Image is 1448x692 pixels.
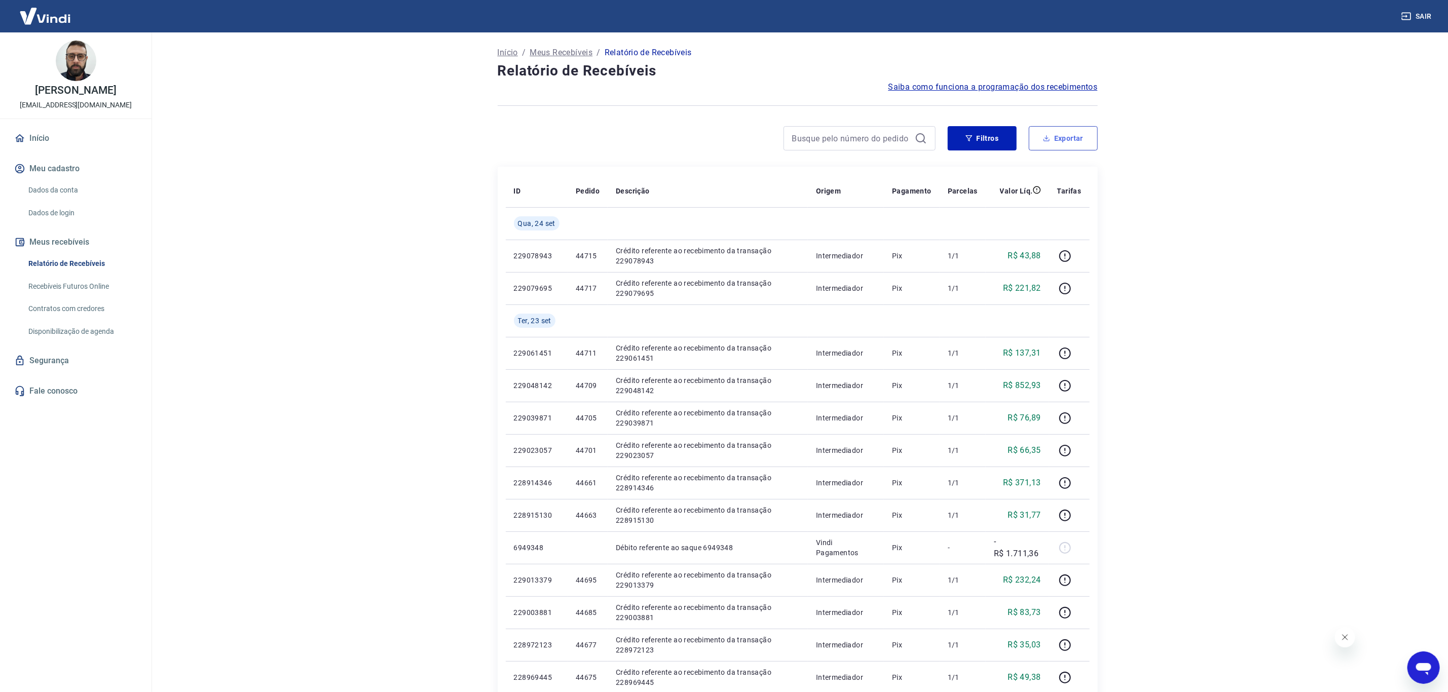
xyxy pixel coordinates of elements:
[56,41,96,81] img: ee41d9d2-f4b4-460d-8c6c-a7a1eabe1ff4.jpeg
[948,543,978,553] p: -
[1003,477,1041,489] p: R$ 371,13
[1003,347,1041,359] p: R$ 137,31
[514,607,560,618] p: 229003881
[892,348,932,358] p: Pix
[514,640,560,650] p: 228972123
[816,640,876,650] p: Intermediador
[498,47,518,59] a: Início
[1000,186,1033,196] p: Valor Líq.
[12,350,139,372] a: Segurança
[24,321,139,342] a: Disponibilização de agenda
[518,316,551,326] span: Ter, 23 set
[892,640,932,650] p: Pix
[576,348,600,358] p: 44711
[892,510,932,520] p: Pix
[514,510,560,520] p: 228915130
[948,283,978,293] p: 1/1
[616,408,800,428] p: Crédito referente ao recebimento da transação 229039871
[576,445,600,455] p: 44701
[948,126,1017,150] button: Filtros
[1335,627,1355,647] iframe: Fechar mensagem
[6,7,85,15] span: Olá! Precisa de ajuda?
[597,47,600,59] p: /
[1008,444,1041,456] p: R$ 66,35
[576,380,600,391] p: 44709
[35,85,116,96] p: [PERSON_NAME]
[948,640,978,650] p: 1/1
[514,445,560,455] p: 229023057
[994,535,1041,560] p: -R$ 1.711,36
[892,672,932,682] p: Pix
[1003,379,1041,392] p: R$ 852,93
[892,543,932,553] p: Pix
[1057,186,1082,196] p: Tarifas
[616,570,800,590] p: Crédito referente ao recebimento da transação 229013379
[892,575,932,585] p: Pix
[948,380,978,391] p: 1/1
[12,1,78,31] img: Vindi
[12,158,139,180] button: Meu cadastro
[616,375,800,396] p: Crédito referente ao recebimento da transação 229048142
[948,413,978,423] p: 1/1
[1008,412,1041,424] p: R$ 76,89
[514,575,560,585] p: 229013379
[892,251,932,261] p: Pix
[892,186,932,196] p: Pagamento
[1008,639,1041,651] p: R$ 35,03
[616,440,800,460] p: Crédito referente ao recebimento da transação 229023057
[816,380,876,391] p: Intermediador
[1008,250,1041,262] p: R$ 43,88
[514,348,560,358] p: 229061451
[1003,282,1041,294] p: R$ 221,82
[616,473,800,493] p: Crédito referente ao recebimento da transação 228914346
[892,283,932,293] p: Pix
[1407,651,1440,684] iframe: Botão para abrir a janela de mensagens
[514,283,560,293] p: 229079695
[576,672,600,682] p: 44675
[576,186,600,196] p: Pedido
[948,607,978,618] p: 1/1
[816,186,841,196] p: Origem
[24,298,139,319] a: Contratos com credores
[576,575,600,585] p: 44695
[616,635,800,655] p: Crédito referente ao recebimento da transação 228972123
[576,640,600,650] p: 44677
[892,607,932,618] p: Pix
[24,180,139,201] a: Dados da conta
[616,667,800,687] p: Crédito referente ao recebimento da transação 228969445
[816,283,876,293] p: Intermediador
[576,413,600,423] p: 44705
[892,380,932,391] p: Pix
[24,253,139,274] a: Relatório de Recebíveis
[816,251,876,261] p: Intermediador
[1029,126,1098,150] button: Exportar
[498,61,1098,81] h4: Relatório de Recebíveis
[576,510,600,520] p: 44663
[816,445,876,455] p: Intermediador
[948,251,978,261] p: 1/1
[948,348,978,358] p: 1/1
[1008,671,1041,683] p: R$ 49,38
[514,186,521,196] p: ID
[576,607,600,618] p: 44685
[792,131,911,146] input: Busque pelo número do pedido
[616,543,800,553] p: Débito referente ao saque 6949348
[24,203,139,223] a: Dados de login
[892,413,932,423] p: Pix
[948,186,978,196] p: Parcelas
[12,231,139,253] button: Meus recebíveis
[616,278,800,298] p: Crédito referente ao recebimento da transação 229079695
[892,445,932,455] p: Pix
[514,380,560,391] p: 229048142
[616,505,800,525] p: Crédito referente ao recebimento da transação 228915130
[518,218,555,228] span: Qua, 24 set
[616,602,800,623] p: Crédito referente ao recebimento da transação 229003881
[576,251,600,261] p: 44715
[24,276,139,297] a: Recebíveis Futuros Online
[576,283,600,293] p: 44717
[514,672,560,682] p: 228969445
[616,186,650,196] p: Descrição
[616,343,800,363] p: Crédito referente ao recebimento da transação 229061451
[888,81,1098,93] a: Saiba como funciona a programação dos recebimentos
